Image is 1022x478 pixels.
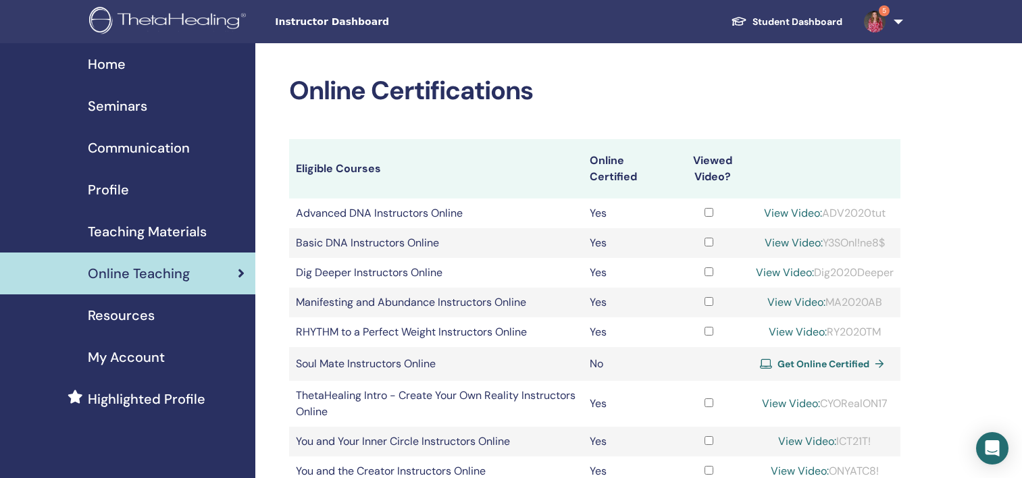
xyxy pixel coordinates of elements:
span: Home [88,54,126,74]
th: Viewed Video? [669,139,749,198]
img: logo.png [89,7,251,37]
td: Yes [583,228,669,258]
td: No [583,347,669,381]
td: Advanced DNA Instructors Online [289,198,583,228]
a: View Video: [771,464,829,478]
span: Communication [88,138,190,158]
td: Yes [583,288,669,317]
a: View Video: [769,325,827,339]
a: View Video: [756,265,814,280]
td: ThetaHealing Intro - Create Your Own Reality Instructors Online [289,381,583,427]
div: ICT21T! [756,433,894,450]
td: Basic DNA Instructors Online [289,228,583,258]
span: Get Online Certified [777,358,869,370]
td: Yes [583,317,669,347]
span: Seminars [88,96,147,116]
div: Dig2020Deeper [756,265,894,281]
th: Eligible Courses [289,139,583,198]
span: Teaching Materials [88,221,207,242]
td: Yes [583,198,669,228]
div: Y3SOnl!ne8$ [756,235,894,251]
h2: Online Certifications [289,76,900,107]
a: View Video: [778,434,836,448]
a: View Video: [764,206,822,220]
td: RHYTHM to a Perfect Weight Instructors Online [289,317,583,347]
a: View Video: [762,396,820,410]
span: Resources [88,305,155,325]
td: Soul Mate Instructors Online [289,347,583,381]
span: 5 [879,5,890,16]
img: graduation-cap-white.svg [731,16,747,27]
span: My Account [88,347,165,367]
div: MA2020AB [756,294,894,311]
span: Instructor Dashboard [275,15,478,29]
span: Online Teaching [88,263,190,284]
td: Yes [583,427,669,456]
td: Yes [583,258,669,288]
a: Get Online Certified [760,354,890,374]
th: Online Certified [583,139,669,198]
div: CYORealON17 [756,396,894,412]
div: RY2020TM [756,324,894,340]
td: Yes [583,381,669,427]
td: Manifesting and Abundance Instructors Online [289,288,583,317]
td: You and Your Inner Circle Instructors Online [289,427,583,456]
span: Highlighted Profile [88,389,205,409]
div: ADV2020tut [756,205,894,221]
a: View Video: [765,236,823,250]
div: Open Intercom Messenger [976,432,1008,464]
img: default.jpg [864,11,886,32]
a: View Video: [767,295,825,309]
a: Student Dashboard [720,9,853,34]
span: Profile [88,180,129,200]
td: Dig Deeper Instructors Online [289,258,583,288]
